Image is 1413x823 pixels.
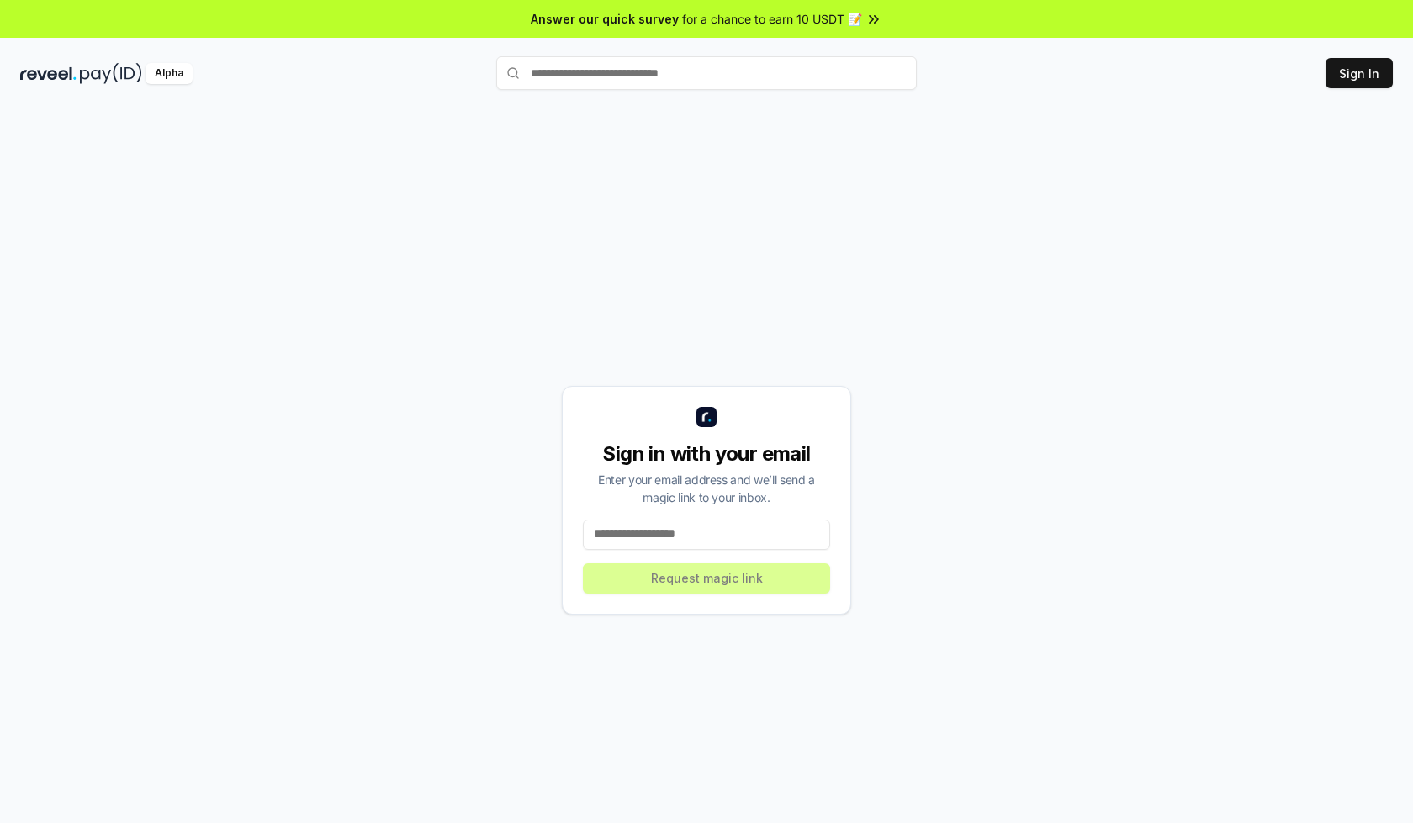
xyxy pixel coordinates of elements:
[682,10,862,28] span: for a chance to earn 10 USDT 📝
[583,471,830,506] div: Enter your email address and we’ll send a magic link to your inbox.
[583,441,830,467] div: Sign in with your email
[20,63,77,84] img: reveel_dark
[531,10,679,28] span: Answer our quick survey
[80,63,142,84] img: pay_id
[1326,58,1393,88] button: Sign In
[696,407,717,427] img: logo_small
[146,63,193,84] div: Alpha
